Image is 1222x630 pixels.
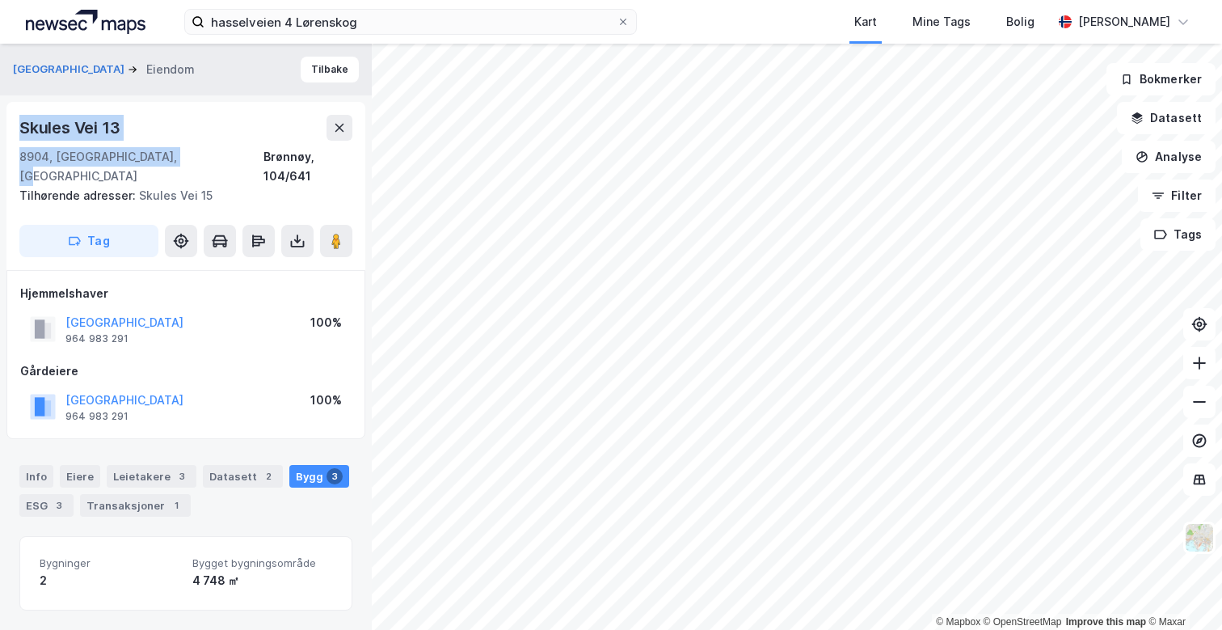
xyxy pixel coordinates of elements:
div: Kart [854,12,877,32]
div: Gårdeiere [20,362,352,381]
div: Brønnøy, 104/641 [263,147,352,186]
div: Mine Tags [912,12,971,32]
button: Tags [1140,218,1216,251]
div: 3 [51,497,67,514]
div: Skules Vei 15 [19,186,339,205]
div: Info [19,465,53,488]
button: [GEOGRAPHIC_DATA] [13,61,128,78]
div: 3 [327,468,343,484]
div: [PERSON_NAME] [1078,12,1170,32]
img: Z [1184,522,1215,553]
div: 4 748 ㎡ [192,571,332,590]
button: Bokmerker [1106,63,1216,95]
span: Bygninger [40,556,179,570]
div: 3 [174,468,190,484]
div: 2 [260,468,276,484]
a: Improve this map [1066,616,1146,628]
div: Datasett [203,465,283,488]
div: 2 [40,571,179,590]
div: Bolig [1006,12,1034,32]
div: ESG [19,494,74,517]
div: Kontrollprogram for chat [1141,552,1222,630]
div: 964 983 291 [65,410,129,423]
a: OpenStreetMap [984,616,1062,628]
button: Tilbake [301,57,359,82]
div: 100% [310,313,342,332]
button: Datasett [1117,102,1216,134]
button: Analyse [1122,141,1216,173]
div: Leietakere [107,465,196,488]
span: Tilhørende adresser: [19,188,139,202]
a: Mapbox [936,616,980,628]
div: 1 [168,497,184,514]
input: Søk på adresse, matrikkel, gårdeiere, leietakere eller personer [204,10,617,34]
div: Bygg [289,465,349,488]
div: Transaksjoner [80,494,191,517]
div: Skules Vei 13 [19,115,123,141]
iframe: Chat Widget [1141,552,1222,630]
div: 964 983 291 [65,332,129,345]
div: Eiendom [146,60,195,79]
div: 8904, [GEOGRAPHIC_DATA], [GEOGRAPHIC_DATA] [19,147,263,186]
img: logo.a4113a55bc3d86da70a041830d287a7e.svg [26,10,145,34]
div: Hjemmelshaver [20,284,352,303]
button: Tag [19,225,158,257]
button: Filter [1138,180,1216,212]
div: Eiere [60,465,100,488]
div: 100% [310,391,342,410]
span: Bygget bygningsområde [192,556,332,570]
